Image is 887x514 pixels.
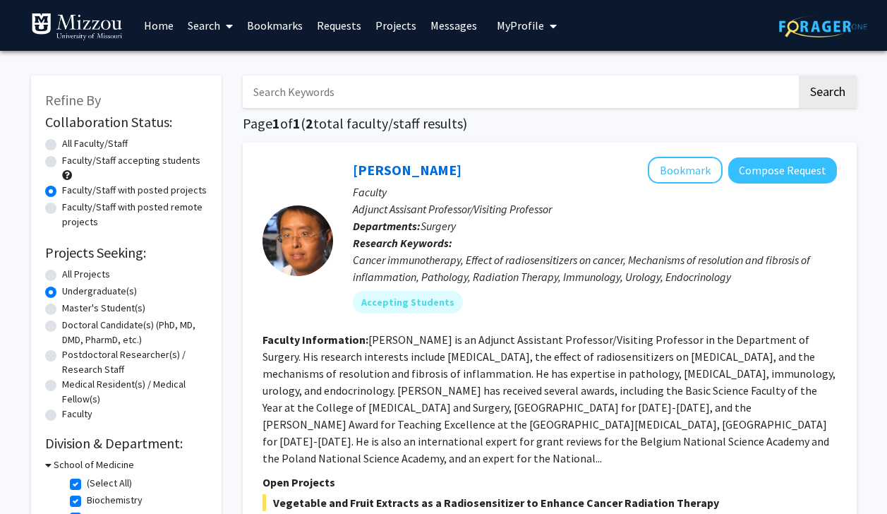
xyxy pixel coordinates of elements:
input: Search Keywords [243,76,797,108]
label: Faculty/Staff with posted projects [62,183,207,198]
label: Faculty [62,407,92,422]
label: All Projects [62,267,110,282]
h2: Division & Department: [45,435,207,452]
b: Research Keywords: [353,236,452,250]
iframe: Chat [11,450,60,503]
label: Postdoctoral Researcher(s) / Research Staff [62,347,207,377]
span: 2 [306,114,313,132]
h1: Page of ( total faculty/staff results) [243,115,857,132]
mat-chip: Accepting Students [353,291,463,313]
label: Biochemistry [87,493,143,508]
label: Undergraduate(s) [62,284,137,299]
label: All Faculty/Staff [62,136,128,151]
button: Add Yujiang Fang to Bookmarks [648,157,723,184]
span: My Profile [497,18,544,32]
div: Cancer immunotherapy, Effect of radiosensitizers on cancer, Mechanisms of resolution and fibrosis... [353,251,837,285]
label: Doctoral Candidate(s) (PhD, MD, DMD, PharmD, etc.) [62,318,207,347]
span: Surgery [421,219,456,233]
a: Messages [423,1,484,50]
a: Requests [310,1,368,50]
b: Departments: [353,219,421,233]
a: Projects [368,1,423,50]
p: Open Projects [263,474,837,491]
p: Faculty [353,184,837,201]
span: 1 [293,114,301,132]
a: [PERSON_NAME] [353,161,461,179]
a: Home [137,1,181,50]
p: Adjunct Assisant Professor/Visiting Professor [353,201,837,217]
label: Faculty/Staff accepting students [62,153,200,168]
img: University of Missouri Logo [31,13,123,41]
h3: School of Medicine [54,458,134,472]
a: Search [181,1,240,50]
label: Medical Resident(s) / Medical Fellow(s) [62,377,207,407]
label: Master's Student(s) [62,301,145,316]
button: Compose Request to Yujiang Fang [728,157,837,184]
button: Search [799,76,857,108]
h2: Collaboration Status: [45,114,207,131]
label: Faculty/Staff with posted remote projects [62,200,207,229]
label: (Select All) [87,476,132,491]
h2: Projects Seeking: [45,244,207,261]
span: 1 [272,114,280,132]
img: ForagerOne Logo [779,16,867,37]
b: Faculty Information: [263,333,368,347]
a: Bookmarks [240,1,310,50]
span: Vegetable and Fruit Extracts as a Radiosensitizer to Enhance Cancer Radiation Therapy [263,494,837,511]
fg-read-more: [PERSON_NAME] is an Adjunct Assistant Professor/Visiting Professor in the Department of Surgery. ... [263,333,835,465]
span: Refine By [45,91,101,109]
